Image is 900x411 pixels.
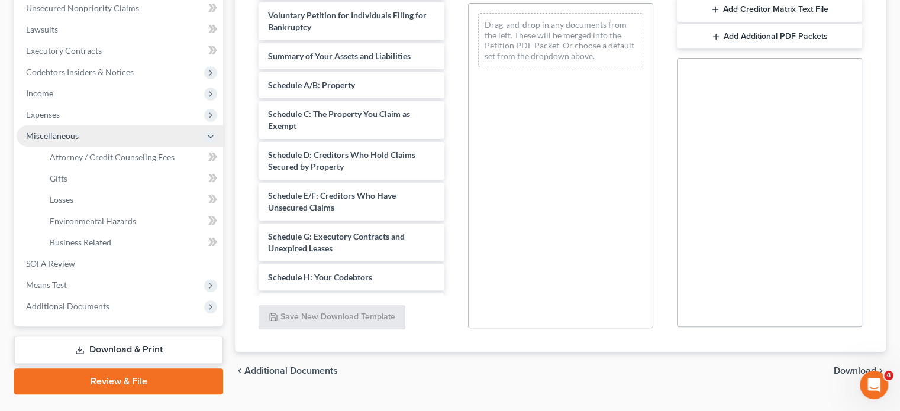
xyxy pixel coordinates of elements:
span: Gifts [50,173,67,183]
i: chevron_right [876,366,886,376]
span: Additional Documents [244,366,338,376]
span: Schedule H: Your Codebtors [268,272,372,282]
span: SOFA Review [26,258,75,268]
a: Attorney / Credit Counseling Fees [40,147,223,168]
span: Environmental Hazards [50,216,136,226]
span: Schedule A/B: Property [268,80,355,90]
a: chevron_left Additional Documents [235,366,338,376]
a: Business Related [40,232,223,253]
button: Save New Download Template [259,305,405,330]
span: Business Related [50,237,111,247]
span: Download [834,366,876,376]
span: Summary of Your Assets and Liabilities [268,51,411,61]
a: Losses [40,189,223,211]
span: Unsecured Nonpriority Claims [26,3,139,13]
span: Executory Contracts [26,46,102,56]
a: Review & File [14,368,223,394]
span: Means Test [26,280,67,290]
a: Download & Print [14,336,223,364]
a: Environmental Hazards [40,211,223,232]
a: Gifts [40,168,223,189]
button: Download chevron_right [834,366,886,376]
span: Miscellaneous [26,131,79,141]
span: Expenses [26,109,60,119]
span: Schedule G: Executory Contracts and Unexpired Leases [268,231,405,253]
span: Schedule C: The Property You Claim as Exempt [268,109,410,131]
a: Lawsuits [17,19,223,40]
a: SOFA Review [17,253,223,274]
span: Voluntary Petition for Individuals Filing for Bankruptcy [268,10,427,32]
span: Schedule D: Creditors Who Hold Claims Secured by Property [268,150,415,171]
span: 4 [884,371,893,380]
button: Add Additional PDF Packets [677,24,862,49]
span: Losses [50,195,73,205]
span: Schedule E/F: Creditors Who Have Unsecured Claims [268,190,396,212]
span: Additional Documents [26,301,109,311]
div: Drag-and-drop in any documents from the left. These will be merged into the Petition PDF Packet. ... [478,13,643,67]
iframe: Intercom live chat [860,371,888,399]
span: Income [26,88,53,98]
span: Attorney / Credit Counseling Fees [50,152,175,162]
span: Lawsuits [26,24,58,34]
a: Executory Contracts [17,40,223,62]
i: chevron_left [235,366,244,376]
span: Codebtors Insiders & Notices [26,67,134,77]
